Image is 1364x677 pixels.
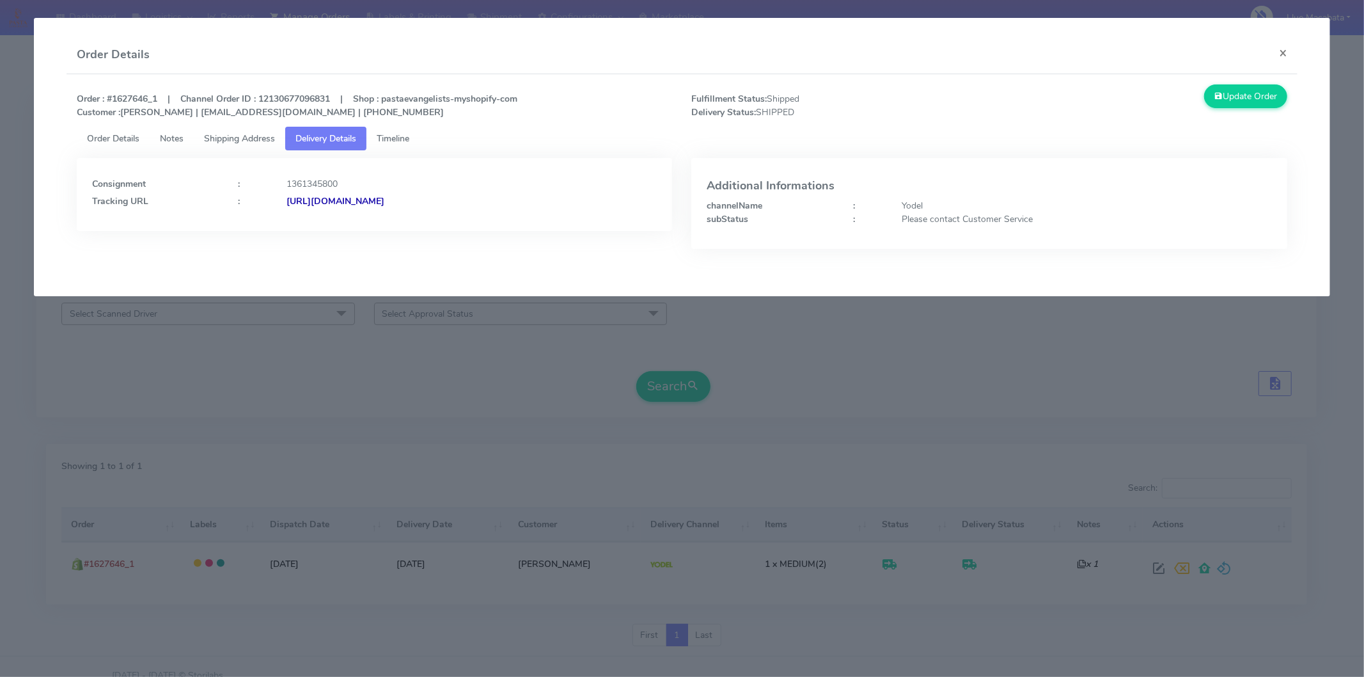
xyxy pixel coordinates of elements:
[892,212,1282,226] div: Please contact Customer Service
[204,132,275,145] span: Shipping Address
[87,132,139,145] span: Order Details
[682,92,989,119] span: Shipped SHIPPED
[238,195,240,207] strong: :
[160,132,184,145] span: Notes
[92,178,146,190] strong: Consignment
[853,200,855,212] strong: :
[892,199,1282,212] div: Yodel
[853,213,855,225] strong: :
[1204,84,1287,108] button: Update Order
[77,93,517,118] strong: Order : #1627646_1 | Channel Order ID : 12130677096831 | Shop : pastaevangelists-myshopify-com [P...
[77,46,150,63] h4: Order Details
[277,177,666,191] div: 1361345800
[707,200,762,212] strong: channelName
[92,195,148,207] strong: Tracking URL
[377,132,409,145] span: Timeline
[286,195,384,207] strong: [URL][DOMAIN_NAME]
[238,178,240,190] strong: :
[691,106,756,118] strong: Delivery Status:
[1269,36,1297,70] button: Close
[707,180,1272,193] h4: Additional Informations
[77,106,120,118] strong: Customer :
[707,213,748,225] strong: subStatus
[77,127,1287,150] ul: Tabs
[295,132,356,145] span: Delivery Details
[691,93,767,105] strong: Fulfillment Status:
